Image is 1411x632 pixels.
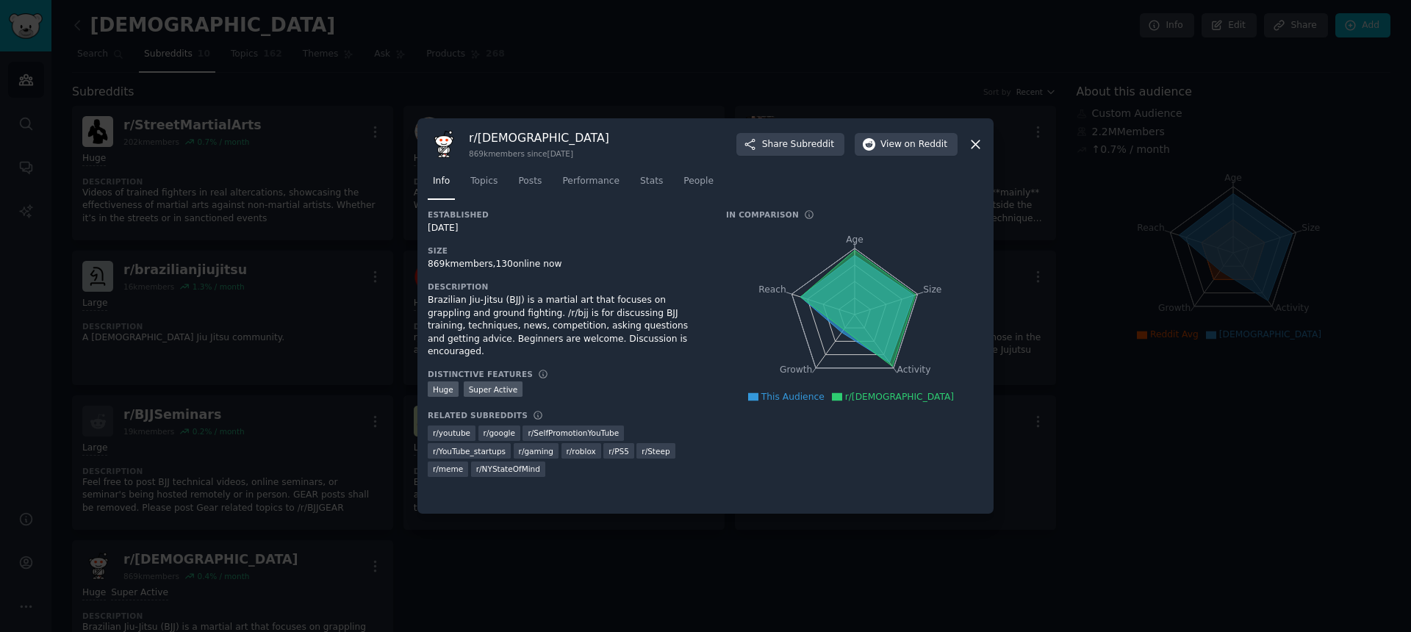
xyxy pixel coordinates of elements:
a: Posts [513,170,547,200]
span: on Reddit [905,138,947,151]
h3: Description [428,281,705,292]
span: r/ roblox [567,446,596,456]
tspan: Size [923,284,941,295]
tspan: Age [846,234,864,245]
span: r/ youtube [433,428,470,438]
span: r/ PS5 [608,446,629,456]
div: Brazilian Jiu-Jitsu (BJJ) is a martial art that focuses on grappling and ground fighting. /r/bjj ... [428,294,705,359]
span: r/ SelfPromotionYouTube [528,428,619,438]
a: Stats [635,170,668,200]
h3: Size [428,245,705,256]
a: Performance [557,170,625,200]
a: People [678,170,719,200]
h3: Distinctive Features [428,369,533,379]
span: r/ meme [433,464,463,474]
span: Subreddit [791,138,834,151]
span: Posts [518,175,542,188]
h3: Related Subreddits [428,410,528,420]
a: Info [428,170,455,200]
span: r/ NYStateOfMind [476,464,540,474]
div: Huge [428,381,459,397]
span: People [683,175,714,188]
span: r/[DEMOGRAPHIC_DATA] [845,392,954,402]
span: Info [433,175,450,188]
span: View [880,138,947,151]
span: r/ Steep [642,446,669,456]
div: 869k members, 130 online now [428,258,705,271]
span: This Audience [761,392,825,402]
h3: Established [428,209,705,220]
div: [DATE] [428,222,705,235]
button: Viewon Reddit [855,133,958,157]
span: r/ YouTube_startups [433,446,506,456]
button: ShareSubreddit [736,133,844,157]
tspan: Growth [780,365,812,376]
span: r/ google [484,428,515,438]
tspan: Activity [897,365,931,376]
span: r/ gaming [519,446,553,456]
img: bjj [428,129,459,159]
a: Topics [465,170,503,200]
span: Topics [470,175,498,188]
tspan: Reach [758,284,786,295]
div: Super Active [464,381,523,397]
span: Performance [562,175,620,188]
h3: In Comparison [726,209,799,220]
span: Stats [640,175,663,188]
div: 869k members since [DATE] [469,148,609,159]
h3: r/ [DEMOGRAPHIC_DATA] [469,130,609,146]
span: Share [762,138,834,151]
